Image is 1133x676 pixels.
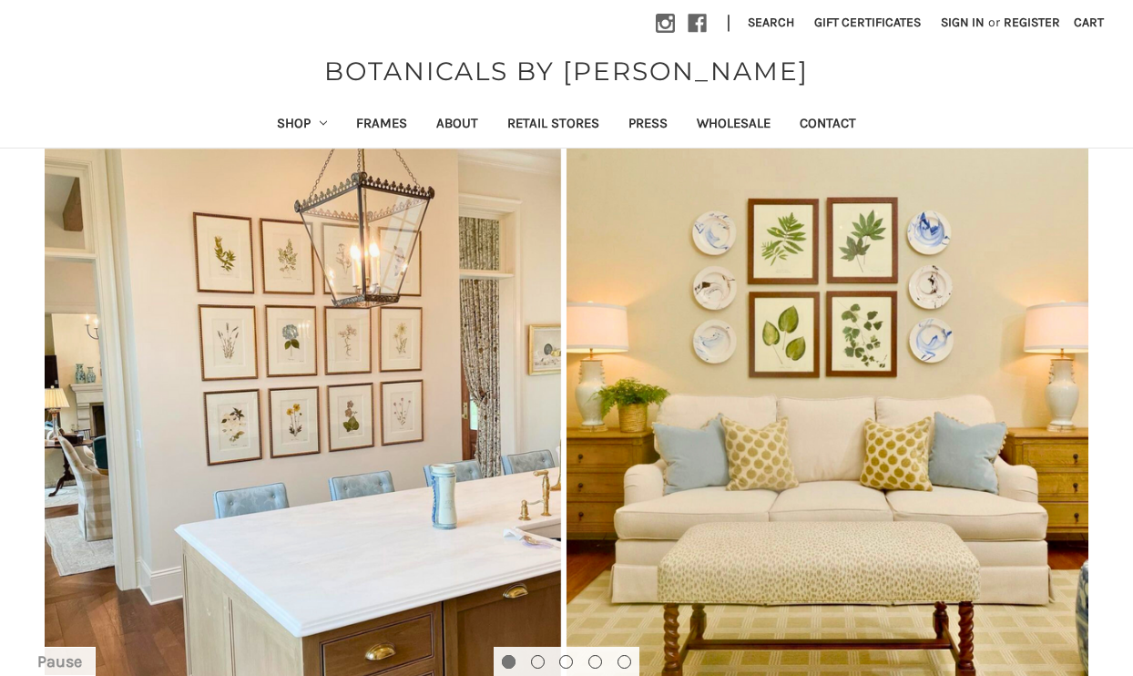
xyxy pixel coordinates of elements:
a: Shop [262,103,342,148]
button: Pause carousel [23,647,96,676]
button: Go to slide 2 of 5 [531,655,545,669]
li: | [720,9,738,38]
a: Retail Stores [493,103,614,148]
span: Cart [1074,15,1104,30]
a: Wholesale [682,103,785,148]
a: Contact [785,103,871,148]
button: Go to slide 4 of 5 [588,655,602,669]
button: Go to slide 5 of 5 [618,655,631,669]
a: About [422,103,493,148]
a: Press [614,103,682,148]
button: Go to slide 3 of 5 [559,655,573,669]
a: Frames [342,103,422,148]
span: or [986,13,1002,32]
button: Go to slide 1 of 5, active [502,655,515,669]
a: BOTANICALS BY [PERSON_NAME] [315,52,818,90]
